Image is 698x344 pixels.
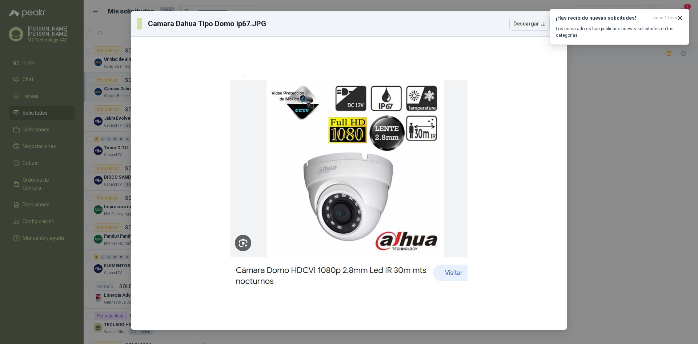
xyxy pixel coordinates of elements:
h3: ¡Has recibido nuevas solicitudes! [556,15,650,21]
span: hace 1 hora [653,15,677,21]
button: ¡Has recibido nuevas solicitudes!hace 1 hora Los compradores han publicado nuevas solicitudes en ... [550,9,689,45]
button: Descargar [509,17,550,31]
p: Los compradores han publicado nuevas solicitudes en tus categorías. [556,25,683,39]
h3: Camara Dahua Tipo Domo ip67.JPG [148,18,266,29]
